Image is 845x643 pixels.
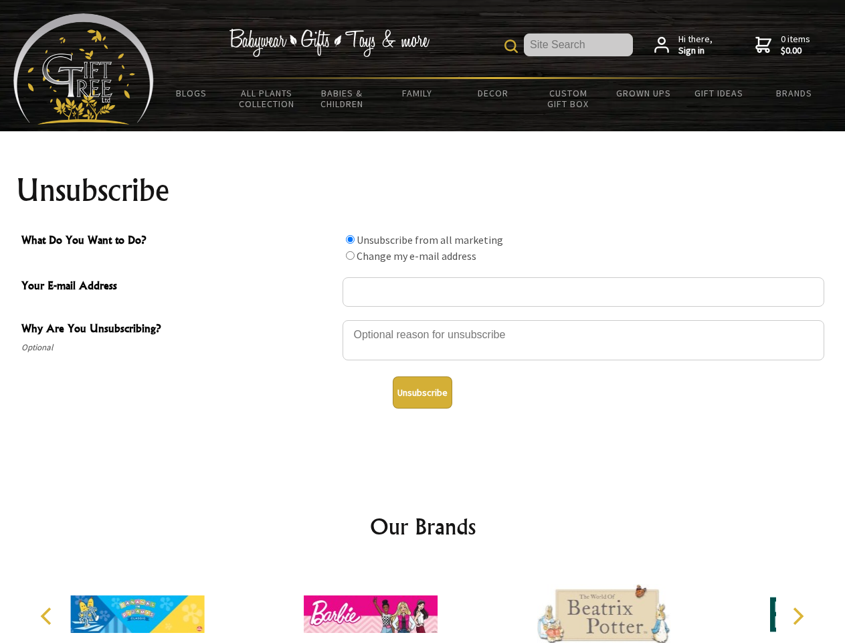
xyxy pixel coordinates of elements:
input: Your E-mail Address [343,277,824,307]
label: Change my e-mail address [357,249,476,263]
img: product search [504,40,518,53]
span: Why Are You Unsubscribing? [21,320,336,340]
a: Family [380,79,456,107]
button: Previous [33,601,63,631]
a: Grown Ups [605,79,681,107]
a: Brands [757,79,832,107]
span: What Do You Want to Do? [21,232,336,251]
span: 0 items [781,33,810,57]
a: All Plants Collection [229,79,305,118]
a: Babies & Children [304,79,380,118]
h1: Unsubscribe [16,174,830,206]
textarea: Why Are You Unsubscribing? [343,320,824,360]
input: What Do You Want to Do? [346,235,355,244]
strong: Sign in [678,45,713,57]
span: Optional [21,340,336,356]
label: Unsubscribe from all marketing [357,233,503,246]
span: Hi there, [678,33,713,57]
img: Babyware - Gifts - Toys and more... [13,13,154,125]
button: Next [783,601,812,631]
img: Babywear - Gifts - Toys & more [229,29,430,57]
span: Your E-mail Address [21,277,336,297]
strong: $0.00 [781,45,810,57]
h2: Our Brands [27,510,819,543]
a: 0 items$0.00 [755,33,810,57]
a: Hi there,Sign in [654,33,713,57]
a: Gift Ideas [681,79,757,107]
button: Unsubscribe [393,376,452,409]
a: Decor [455,79,531,107]
input: What Do You Want to Do? [346,251,355,260]
a: Custom Gift Box [531,79,606,118]
a: BLOGS [154,79,229,107]
input: Site Search [524,33,633,56]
